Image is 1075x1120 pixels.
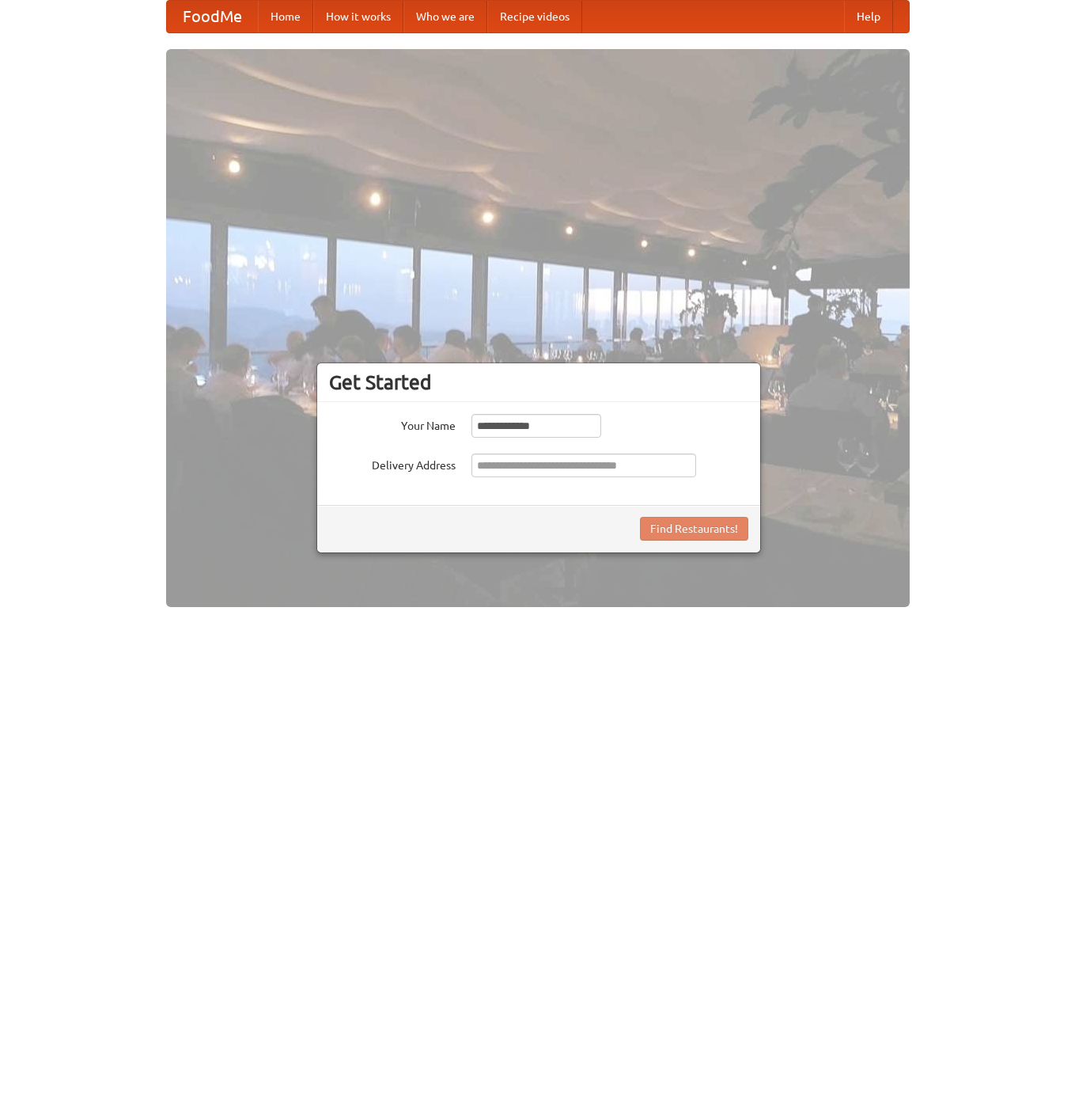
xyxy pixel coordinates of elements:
[844,1,893,32] a: Help
[403,1,487,32] a: Who we are
[167,1,258,32] a: FoodMe
[329,454,456,473] label: Delivery Address
[313,1,403,32] a: How it works
[258,1,313,32] a: Home
[329,414,456,434] label: Your Name
[329,370,748,394] h3: Get Started
[487,1,582,32] a: Recipe videos
[640,517,748,541] button: Find Restaurants!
